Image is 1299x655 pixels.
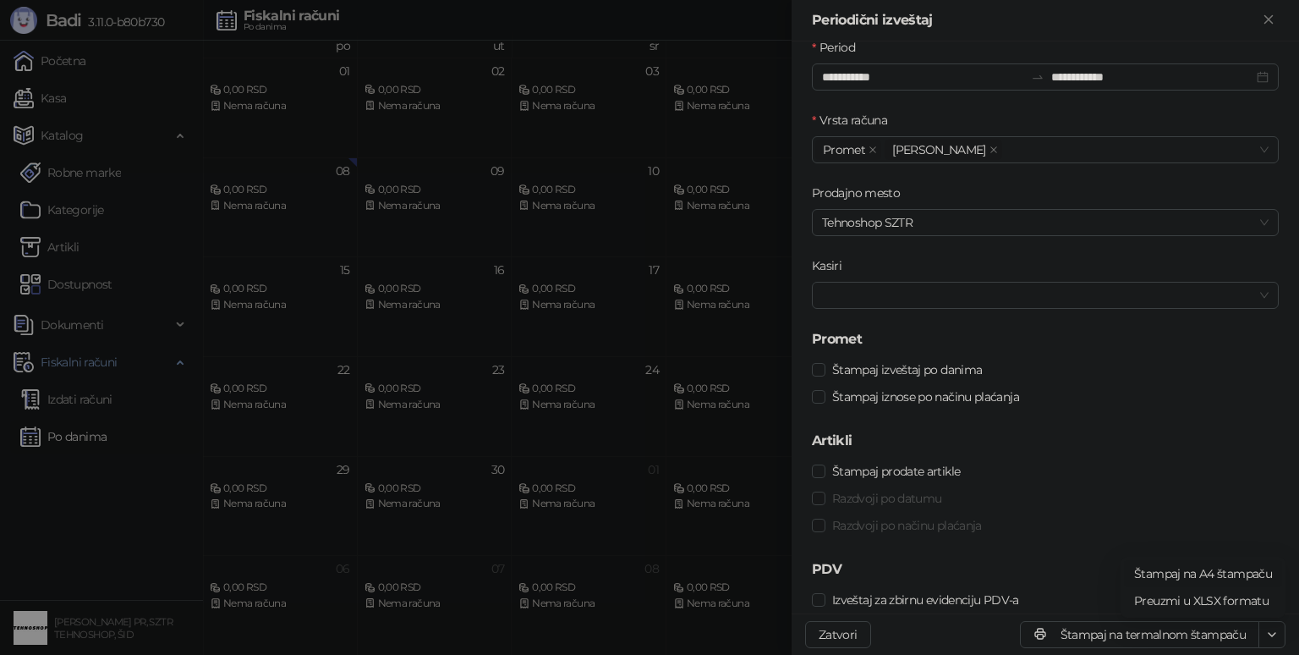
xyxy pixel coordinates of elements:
span: Štampaj izveštaj po danima [825,361,989,379]
span: Štampaj iznose po načinu plaćanja [825,388,1026,406]
span: Izveštaj za zbirnu evidenciju PDV-a [825,591,1026,609]
span: close [869,146,877,154]
button: Zatvori [1258,10,1279,30]
span: Štampaj prodate artikle [825,462,967,481]
span: Tehnoshop SZTR [822,210,1269,235]
button: Zatvori [805,621,871,648]
h5: Promet [812,329,1279,350]
span: Promet [823,140,865,159]
button: Štampaj na termalnom štampaču [1020,621,1259,648]
label: Period [812,38,865,57]
span: Preuzmi u XLSX formatu [1134,592,1272,610]
label: Vrsta računa [812,111,898,129]
label: Prodajno mesto [812,184,910,202]
h5: PDV [812,559,1279,580]
span: Razdvoji po načinu plaćanja [825,516,989,535]
span: swap-right [1031,70,1044,84]
label: Kasiri [812,256,852,275]
span: Razdvoji po datumu [825,489,948,508]
span: Štampaj na A4 štampaču [1134,564,1272,583]
span: to [1031,70,1044,84]
span: [PERSON_NAME] [892,140,986,159]
h5: Artikli [812,431,1279,451]
div: Periodični izveštaj [812,10,1258,30]
input: Period [822,68,1024,86]
span: close [989,146,998,154]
